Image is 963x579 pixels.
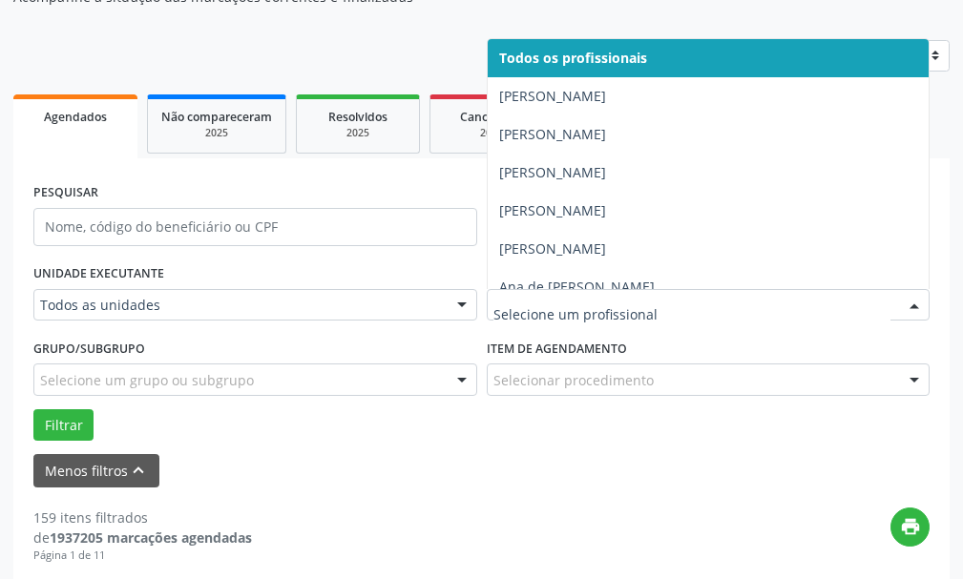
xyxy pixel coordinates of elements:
[161,126,272,140] div: 2025
[310,126,406,140] div: 2025
[499,201,606,219] span: [PERSON_NAME]
[33,178,98,208] label: PESQUISAR
[460,109,524,125] span: Cancelados
[499,278,655,296] span: Ana de [PERSON_NAME]
[33,334,145,363] label: Grupo/Subgrupo
[499,239,606,258] span: [PERSON_NAME]
[40,296,438,315] span: Todos as unidades
[44,109,107,125] span: Agendados
[499,125,606,143] span: [PERSON_NAME]
[499,87,606,105] span: [PERSON_NAME]
[487,334,627,363] label: Item de agendamento
[493,370,654,390] span: Selecionar procedimento
[33,548,252,564] div: Página 1 de 11
[33,454,159,487] button: Menos filtroskeyboard_arrow_up
[890,507,930,547] button: print
[50,528,252,547] strong: 1937205 marcações agendadas
[33,208,477,246] input: Nome, código do beneficiário ou CPF
[33,409,94,442] button: Filtrar
[900,516,921,537] i: print
[161,109,272,125] span: Não compareceram
[493,296,891,334] input: Selecione um profissional
[128,460,149,481] i: keyboard_arrow_up
[33,507,252,527] div: 159 itens filtrados
[328,109,387,125] span: Resolvidos
[33,527,252,548] div: de
[499,163,606,181] span: [PERSON_NAME]
[499,49,647,67] span: Todos os profissionais
[40,370,254,390] span: Selecione um grupo ou subgrupo
[33,259,164,289] label: UNIDADE EXECUTANTE
[444,126,539,140] div: 2025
